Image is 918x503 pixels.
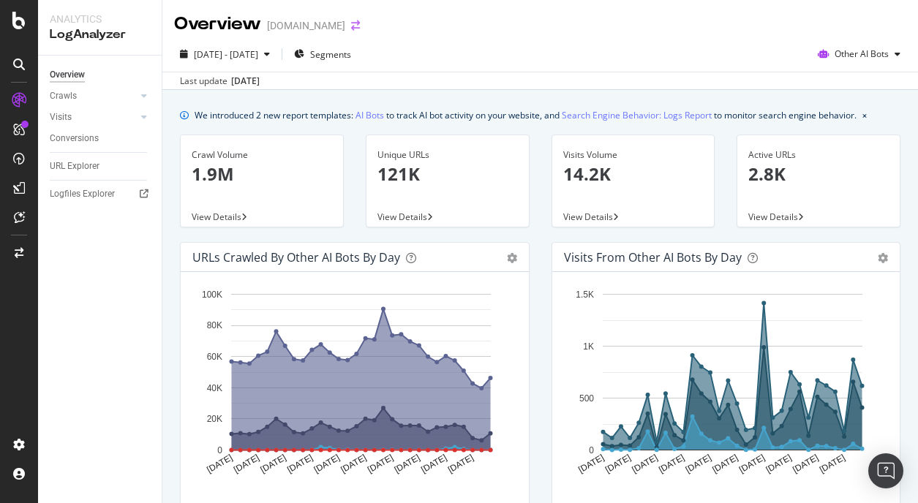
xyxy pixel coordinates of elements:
[859,105,870,126] button: close banner
[192,250,400,265] div: URLs Crawled by Other AI Bots by day
[180,75,260,88] div: Last update
[50,67,85,83] div: Overview
[835,48,889,60] span: Other AI Bots
[377,211,427,223] span: View Details
[393,453,422,475] text: [DATE]
[748,211,798,223] span: View Details
[194,48,258,61] span: [DATE] - [DATE]
[563,148,704,162] div: Visits Volume
[50,186,151,202] a: Logfiles Explorer
[312,453,342,475] text: [DATE]
[207,383,222,393] text: 40K
[589,445,594,455] text: 0
[764,453,793,475] text: [DATE]
[50,88,137,104] a: Crawls
[180,107,900,123] div: info banner
[205,453,234,475] text: [DATE]
[683,453,712,475] text: [DATE]
[446,453,475,475] text: [DATE]
[563,162,704,186] p: 14.2K
[259,453,288,475] text: [DATE]
[288,42,357,66] button: Segments
[339,453,368,475] text: [DATE]
[192,284,517,487] svg: A chart.
[50,131,99,146] div: Conversions
[563,211,613,223] span: View Details
[366,453,395,475] text: [DATE]
[630,453,659,475] text: [DATE]
[50,67,151,83] a: Overview
[207,414,222,424] text: 20K
[355,107,384,123] a: AI Bots
[207,352,222,362] text: 60K
[791,453,820,475] text: [DATE]
[195,107,857,123] div: We introduced 2 new report templates: to track AI bot activity on your website, and to monitor se...
[583,341,594,352] text: 1K
[50,131,151,146] a: Conversions
[50,110,72,125] div: Visits
[174,42,276,66] button: [DATE] - [DATE]
[603,453,633,475] text: [DATE]
[507,253,517,263] div: gear
[579,393,593,404] text: 500
[377,148,518,162] div: Unique URLs
[217,445,222,455] text: 0
[174,12,261,37] div: Overview
[202,290,222,300] text: 100K
[576,290,594,300] text: 1.5K
[710,453,740,475] text: [DATE]
[657,453,686,475] text: [DATE]
[192,148,332,162] div: Crawl Volume
[50,159,99,174] div: URL Explorer
[50,88,77,104] div: Crawls
[50,12,150,26] div: Analytics
[207,321,222,331] text: 80K
[737,453,767,475] text: [DATE]
[748,162,889,186] p: 2.8K
[878,253,888,263] div: gear
[817,453,846,475] text: [DATE]
[351,20,360,31] div: arrow-right-arrow-left
[50,110,137,125] a: Visits
[285,453,315,475] text: [DATE]
[267,18,345,33] div: [DOMAIN_NAME]
[50,186,115,202] div: Logfiles Explorer
[562,107,712,123] a: Search Engine Behavior: Logs Report
[192,162,332,186] p: 1.9M
[564,250,742,265] div: Visits from Other AI Bots by day
[564,284,889,487] svg: A chart.
[192,211,241,223] span: View Details
[812,42,906,66] button: Other AI Bots
[310,48,351,61] span: Segments
[748,148,889,162] div: Active URLs
[232,453,261,475] text: [DATE]
[50,26,150,43] div: LogAnalyzer
[419,453,448,475] text: [DATE]
[231,75,260,88] div: [DATE]
[576,453,606,475] text: [DATE]
[377,162,518,186] p: 121K
[868,453,903,488] div: Open Intercom Messenger
[50,159,151,174] a: URL Explorer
